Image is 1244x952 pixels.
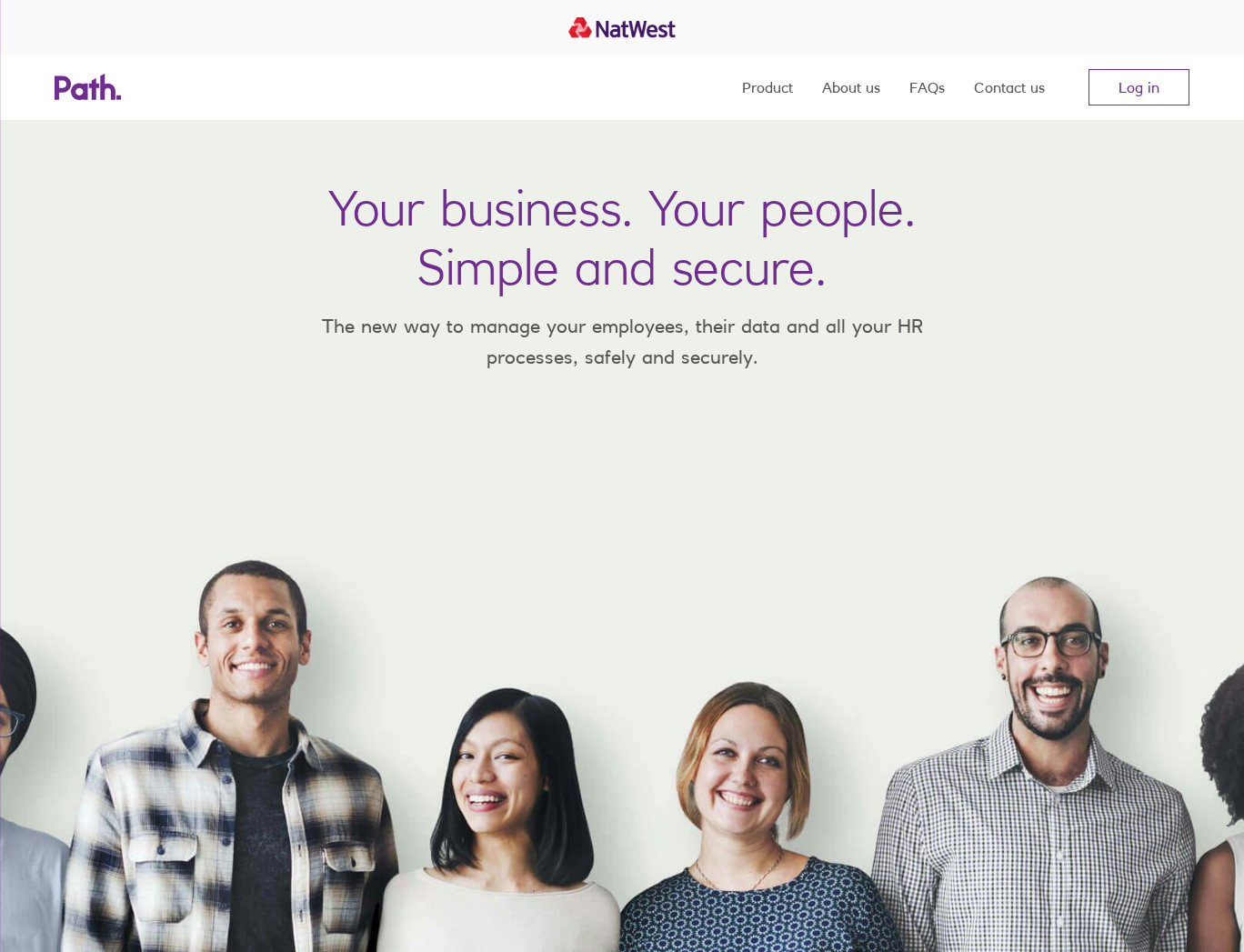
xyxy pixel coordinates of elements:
[1088,69,1189,105] a: Log in
[822,55,880,120] a: About us
[328,178,916,296] h1: Your business. Your people. Simple and secure.
[742,55,793,120] a: Product
[295,311,949,372] p: The new way to manage your employees, their data and all your HR processes, safely and securely.
[974,55,1045,120] a: Contact us
[909,55,945,120] a: FAQs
